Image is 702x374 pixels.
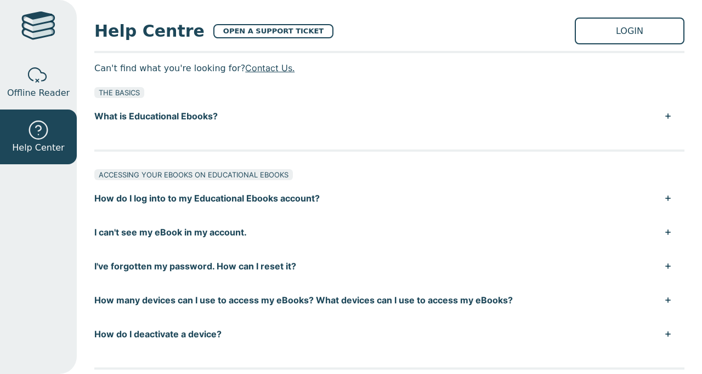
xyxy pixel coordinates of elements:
div: ACCESSING YOUR EBOOKS ON EDUCATIONAL EBOOKS [94,169,293,180]
button: How do I deactivate a device? [94,317,684,351]
span: Help Center [12,141,64,154]
a: LOGIN [575,18,684,44]
button: I've forgotten my password. How can I reset it? [94,249,684,283]
button: How do I log into to my Educational Ebooks account? [94,181,684,215]
button: What is Educational Ebooks? [94,99,684,133]
span: Help Centre [94,19,205,43]
a: Contact Us. [245,62,295,73]
a: OPEN A SUPPORT TICKET [213,24,333,38]
button: I can't see my eBook in my account. [94,215,684,249]
button: How many devices can I use to access my eBooks? What devices can I use to access my eBooks? [94,283,684,317]
span: Offline Reader [7,87,70,100]
div: THE BASICS [94,87,144,98]
p: Can't find what you're looking for? [94,60,684,76]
